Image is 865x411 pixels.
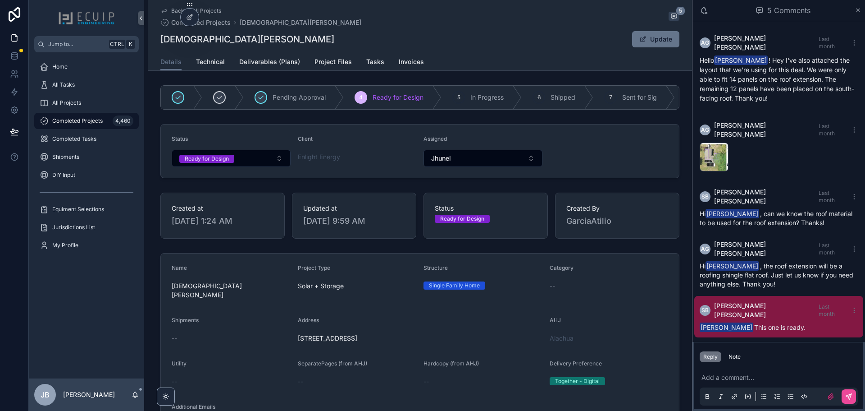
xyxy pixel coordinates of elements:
span: JB [41,389,50,400]
span: Enlight Energy [298,152,340,162]
a: Shipments [34,149,139,165]
a: Deliverables (Plans) [239,54,300,72]
span: Shipments [52,153,79,161]
span: All Tasks [52,81,75,88]
span: [STREET_ADDRESS] [298,334,542,343]
div: Note [728,353,741,360]
a: Technical [196,54,225,72]
span: AHJ [550,317,561,323]
a: [DEMOGRAPHIC_DATA][PERSON_NAME] [240,18,361,27]
span: [PERSON_NAME] [PERSON_NAME] [714,301,819,319]
span: Assigned [423,135,447,142]
div: scrollable content [29,52,144,265]
span: 5 Comments [767,5,810,16]
a: Jurisdictions List [34,219,139,236]
span: Completed Projects [52,117,103,125]
span: Project Type [298,264,330,271]
div: Single Family Home [429,282,480,290]
span: GarciaAtilio [566,215,668,227]
span: Project Files [314,57,352,66]
button: 5 [669,12,679,23]
span: SeparatePages (from AHJ) [298,360,367,367]
span: Additional Emails [172,403,215,410]
span: Status [172,135,188,142]
span: -- [423,377,429,386]
span: Created at [172,204,273,213]
span: 4 [359,94,363,101]
span: DIY Input [52,171,75,179]
span: Deliverables (Plans) [239,57,300,66]
a: Completed Tasks [34,131,139,147]
a: Completed Projects4,460 [34,113,139,129]
span: 7 [609,94,612,101]
a: Back to All Projects [160,7,221,14]
span: 6 [537,94,541,101]
a: Project Files [314,54,352,72]
span: AG [701,39,709,46]
span: All Projects [52,99,81,106]
span: Pending Approval [273,93,326,102]
span: In Progress [470,93,504,102]
span: Last month [819,123,835,137]
span: Technical [196,57,225,66]
span: Tasks [366,57,384,66]
h1: [DEMOGRAPHIC_DATA][PERSON_NAME] [160,33,334,46]
span: Ctrl [109,40,125,49]
span: Utility [172,360,187,367]
span: [PERSON_NAME] [706,261,759,271]
span: Last month [819,189,835,203]
img: App logo [58,11,115,25]
span: Ready for Design [373,93,423,102]
span: Jhunel [431,154,451,163]
button: Note [725,351,744,362]
span: [PERSON_NAME] [PERSON_NAME] [714,188,819,206]
span: Delivery Preference [550,360,602,367]
button: Update [632,31,679,47]
span: [DATE] 1:24 AM [172,215,273,227]
span: SB [701,307,709,314]
span: -- [172,377,177,386]
button: Reply [700,351,721,362]
span: Name [172,264,187,271]
a: Details [160,54,182,71]
a: Tasks [366,54,384,72]
span: Completed Tasks [52,135,96,143]
span: SB [701,193,709,200]
a: My Profile [34,237,139,254]
span: Back to All Projects [171,7,221,14]
span: [PERSON_NAME] [714,55,768,65]
span: Last month [819,36,835,50]
span: Jurisdictions List [52,224,95,231]
a: Home [34,59,139,75]
span: Equiment Selections [52,206,104,213]
div: Ready for Design [440,215,484,223]
div: 4,460 [113,115,133,126]
span: [PERSON_NAME] [PERSON_NAME] [714,121,819,139]
div: Ready for Design [185,155,229,163]
a: DIY Input [34,167,139,183]
a: Invoices [399,54,424,72]
span: Updated at [303,204,405,213]
span: 5 [676,6,685,15]
span: Completed Projects [171,18,231,27]
span: -- [550,282,555,291]
span: Created By [566,204,668,213]
button: Jump to...CtrlK [34,36,139,52]
span: K [127,41,134,48]
span: Client [298,135,313,142]
span: -- [298,377,303,386]
span: My Profile [52,242,78,249]
a: Completed Projects [160,18,231,27]
a: Alachua [550,334,574,343]
span: Last month [819,242,835,256]
a: All Projects [34,95,139,111]
span: Hardcopy (from AHJ) [423,360,479,367]
span: Jump to... [48,41,105,48]
span: -- [172,334,177,343]
span: [DATE] 9:59 AM [303,215,405,227]
span: [PERSON_NAME] [PERSON_NAME] [714,34,819,52]
span: Category [550,264,574,271]
span: AG [701,126,709,134]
